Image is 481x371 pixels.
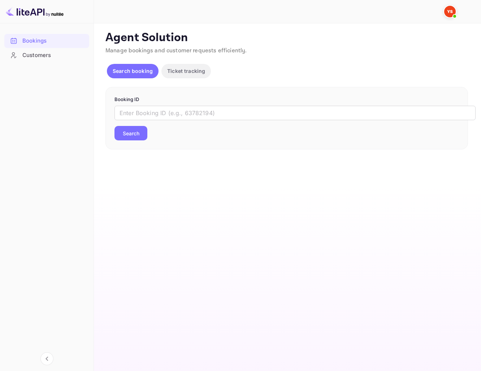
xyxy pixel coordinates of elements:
[40,352,53,365] button: Collapse navigation
[114,106,476,120] input: Enter Booking ID (e.g., 63782194)
[22,37,86,45] div: Bookings
[6,6,64,17] img: LiteAPI logo
[444,6,456,17] img: Yandex Support
[114,126,147,140] button: Search
[4,48,89,62] a: Customers
[22,51,86,60] div: Customers
[4,34,89,47] a: Bookings
[105,31,468,45] p: Agent Solution
[4,34,89,48] div: Bookings
[113,67,153,75] p: Search booking
[167,67,205,75] p: Ticket tracking
[114,96,459,103] p: Booking ID
[105,47,247,54] span: Manage bookings and customer requests efficiently.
